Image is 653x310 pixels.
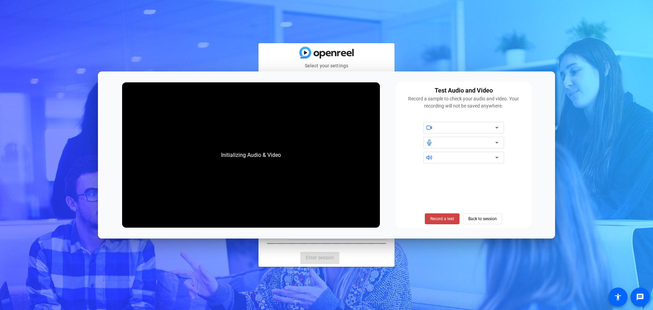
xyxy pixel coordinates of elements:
mat-icon: message [636,293,644,301]
img: blue-gradient.svg [299,47,354,59]
mat-icon: accessibility [614,293,622,301]
button: Record a test [425,213,459,224]
div: Test Audio and Video [435,86,493,95]
mat-card-subtitle: Select your settings [258,62,395,69]
div: Record a sample to check your audio and video. Your recording will not be saved anywhere. [400,95,528,110]
span: Back to session [468,212,497,225]
span: Record a test [430,216,454,222]
button: Back to session [463,213,502,224]
div: Initializing Audio & Video [214,144,288,166]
